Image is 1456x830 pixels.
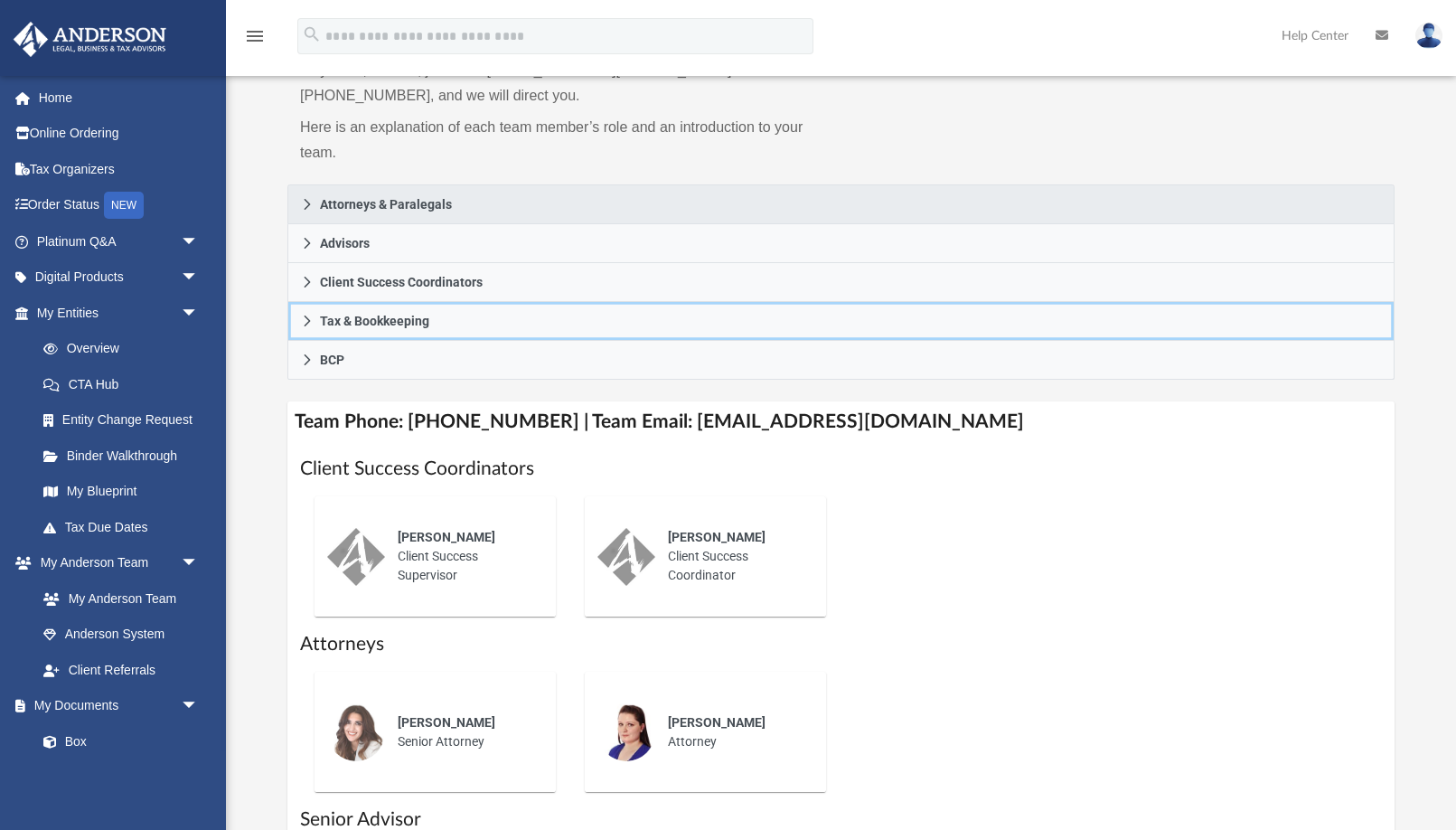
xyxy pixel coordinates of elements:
[25,652,217,688] a: Client Referrals
[25,580,208,617] a: My Anderson Team
[244,34,266,47] a: menu
[13,259,226,296] a: Digital Productsarrow_drop_down
[25,331,226,367] a: Overview
[385,515,543,598] div: Client Success Supervisor
[327,703,385,761] img: thumbnail
[320,276,483,288] span: Client Success Coordinators
[300,631,1382,657] h1: Attorneys
[104,192,144,219] div: NEW
[320,237,370,250] span: Advisors
[13,688,217,724] a: My Documentsarrow_drop_down
[287,341,1395,380] a: BCP
[25,759,217,796] a: Meeting Minutes
[287,302,1395,341] a: Tax & Bookkeeping
[668,715,766,730] span: [PERSON_NAME]
[287,224,1395,263] a: Advisors
[300,456,1382,482] h1: Client Success Coordinators
[244,25,266,47] i: menu
[8,22,172,57] img: Anderson Advisors Platinum Portal
[25,509,226,545] a: Tax Due Dates
[398,530,495,544] span: [PERSON_NAME]
[25,723,208,759] a: Box
[287,184,1395,224] a: Attorneys & Paralegals
[302,24,322,44] i: search
[385,701,543,764] div: Senior Attorney
[13,545,217,581] a: My Anderson Teamarrow_drop_down
[181,545,217,582] span: arrow_drop_down
[13,295,226,331] a: My Entitiesarrow_drop_down
[655,701,813,764] div: Attorney
[181,295,217,332] span: arrow_drop_down
[13,223,226,259] a: Platinum Q&Aarrow_drop_down
[25,438,226,474] a: Binder Walkthrough
[13,116,226,152] a: Online Ordering
[320,354,344,366] span: BCP
[25,402,226,439] a: Entity Change Request
[287,401,1395,442] h4: Team Phone: [PHONE_NUMBER] | Team Email: [EMAIL_ADDRESS][DOMAIN_NAME]
[25,366,226,402] a: CTA Hub
[181,259,217,297] span: arrow_drop_down
[1415,23,1442,49] img: User Pic
[300,115,828,165] p: Here is an explanation of each team member’s role and an introduction to your team.
[327,528,385,586] img: thumbnail
[320,198,452,211] span: Attorneys & Paralegals
[13,187,226,224] a: Order StatusNEW
[398,715,495,730] span: [PERSON_NAME]
[181,223,217,260] span: arrow_drop_down
[13,80,226,116] a: Home
[597,703,655,761] img: thumbnail
[181,688,217,725] span: arrow_drop_down
[655,515,813,598] div: Client Success Coordinator
[320,315,429,327] span: Tax & Bookkeeping
[13,151,226,187] a: Tax Organizers
[287,263,1395,302] a: Client Success Coordinators
[25,617,217,653] a: Anderson System
[25,474,217,510] a: My Blueprint
[597,528,655,586] img: thumbnail
[668,530,766,544] span: [PERSON_NAME]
